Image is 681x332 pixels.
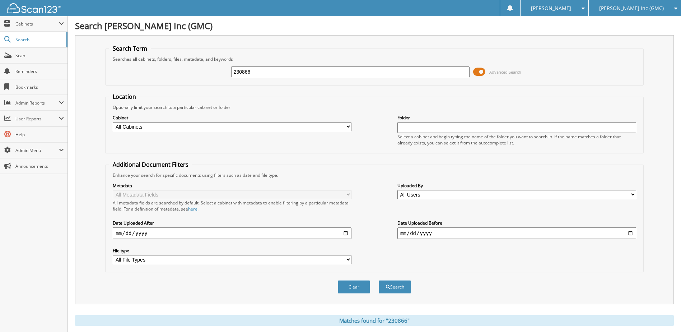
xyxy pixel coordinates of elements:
[75,315,674,326] div: Matches found for "230866"
[15,100,59,106] span: Admin Reports
[113,183,351,189] label: Metadata
[188,206,197,212] a: here
[15,147,59,153] span: Admin Menu
[109,45,151,52] legend: Search Term
[113,115,351,121] label: Cabinet
[397,115,636,121] label: Folder
[397,220,636,226] label: Date Uploaded Before
[338,280,370,294] button: Clear
[397,183,636,189] label: Uploaded By
[109,93,140,101] legend: Location
[109,172,639,178] div: Enhance your search for specific documents using filters such as date and file type.
[397,134,636,146] div: Select a cabinet and begin typing the name of the folder you want to search in. If the name match...
[109,104,639,110] div: Optionally limit your search to a particular cabinet or folder
[15,132,64,138] span: Help
[15,116,59,122] span: User Reports
[15,37,63,43] span: Search
[109,161,192,169] legend: Additional Document Filters
[113,248,351,254] label: File type
[15,52,64,59] span: Scan
[15,68,64,74] span: Reminders
[7,3,61,13] img: scan123-logo-white.svg
[531,6,571,10] span: [PERSON_NAME]
[599,6,664,10] span: [PERSON_NAME] Inc (GMC)
[489,69,521,75] span: Advanced Search
[15,21,59,27] span: Cabinets
[113,200,351,212] div: All metadata fields are searched by default. Select a cabinet with metadata to enable filtering b...
[75,20,674,32] h1: Search [PERSON_NAME] Inc (GMC)
[397,227,636,239] input: end
[15,84,64,90] span: Bookmarks
[109,56,639,62] div: Searches all cabinets, folders, files, metadata, and keywords
[379,280,411,294] button: Search
[113,227,351,239] input: start
[113,220,351,226] label: Date Uploaded After
[15,163,64,169] span: Announcements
